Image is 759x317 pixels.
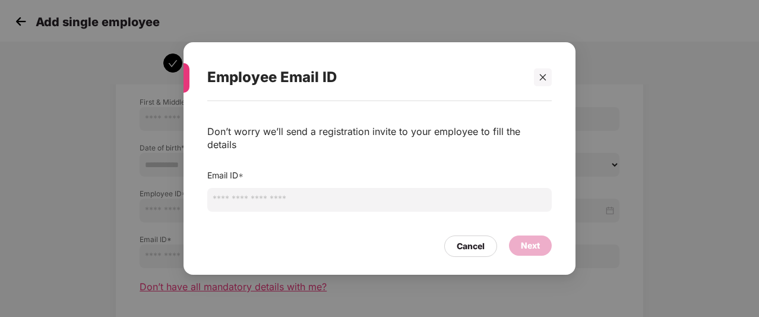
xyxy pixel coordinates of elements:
div: Don’t worry we’ll send a registration invite to your employee to fill the details [207,125,552,151]
div: Next [521,239,540,252]
span: close [539,73,547,81]
div: Cancel [457,240,485,253]
label: Email ID [207,170,243,180]
div: Employee Email ID [207,54,523,101]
